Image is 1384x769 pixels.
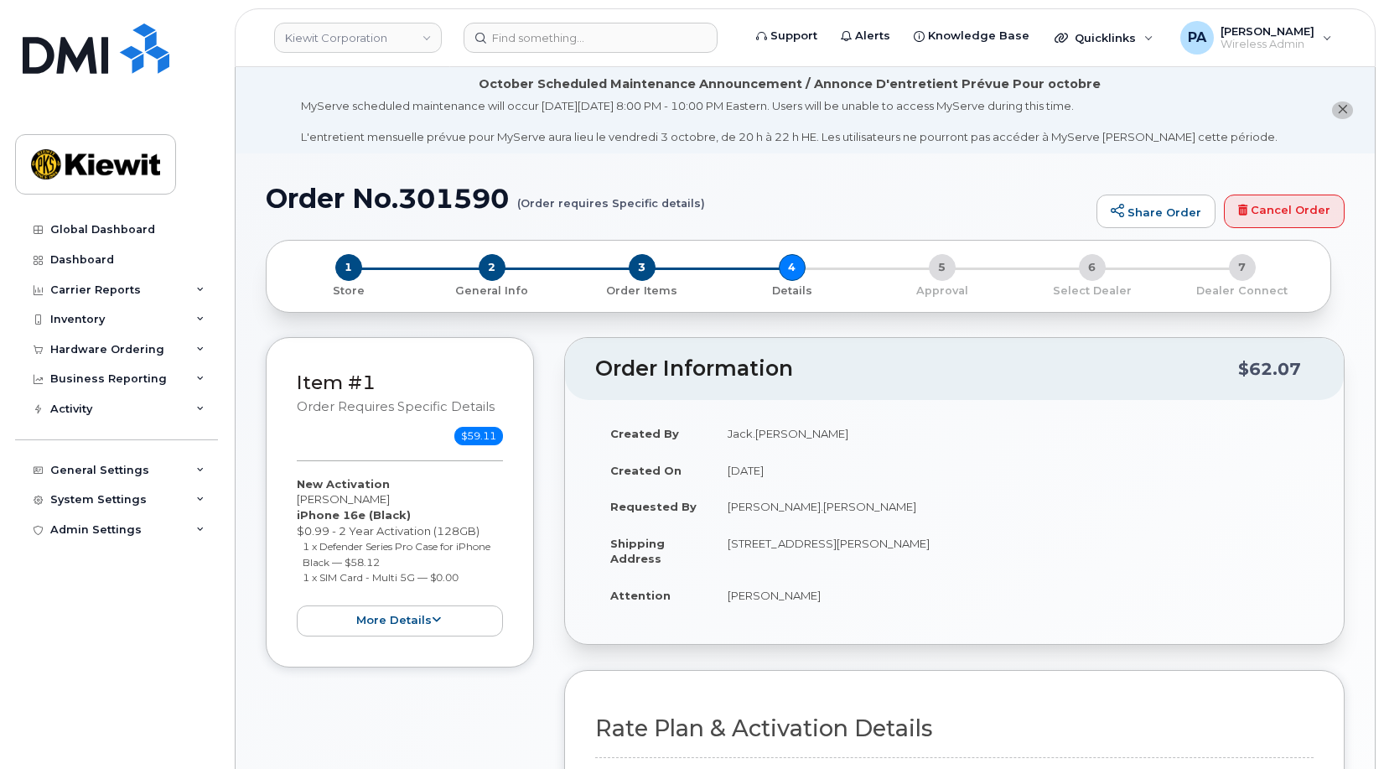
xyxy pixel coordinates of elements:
[610,537,665,566] strong: Shipping Address
[297,476,503,637] div: [PERSON_NAME] $0.99 - 2 Year Activation (128GB)
[610,500,697,513] strong: Requested By
[713,577,1314,614] td: [PERSON_NAME]
[713,415,1314,452] td: Jack.[PERSON_NAME]
[1332,101,1353,119] button: close notification
[303,571,459,584] small: 1 x SIM Card - Multi 5G — $0.00
[573,283,710,299] p: Order Items
[713,488,1314,525] td: [PERSON_NAME].[PERSON_NAME]
[713,452,1314,489] td: [DATE]
[266,184,1088,213] h1: Order No.301590
[713,525,1314,577] td: [STREET_ADDRESS][PERSON_NAME]
[629,254,656,281] span: 3
[301,98,1278,145] div: MyServe scheduled maintenance will occur [DATE][DATE] 8:00 PM - 10:00 PM Eastern. Users will be u...
[1238,353,1301,385] div: $62.07
[610,589,671,602] strong: Attention
[303,540,490,569] small: 1 x Defender Series Pro Case for iPhone Black — $58.12
[454,427,503,445] span: $59.11
[479,254,505,281] span: 2
[1096,195,1216,228] a: Share Order
[297,399,495,414] small: Order requires Specific details
[287,283,410,299] p: Store
[1224,195,1345,228] a: Cancel Order
[280,281,417,299] a: 1 Store
[610,464,682,477] strong: Created On
[297,371,376,394] a: Item #1
[595,357,1238,381] h2: Order Information
[567,281,717,299] a: 3 Order Items
[417,281,567,299] a: 2 General Info
[335,254,362,281] span: 1
[517,184,705,210] small: (Order requires Specific details)
[595,716,1314,741] h2: Rate Plan & Activation Details
[610,427,679,440] strong: Created By
[297,508,411,522] strong: iPhone 16e (Black)
[479,75,1101,93] div: October Scheduled Maintenance Announcement / Annonce D'entretient Prévue Pour octobre
[297,605,503,637] button: more details
[297,477,390,491] strong: New Activation
[423,283,560,299] p: General Info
